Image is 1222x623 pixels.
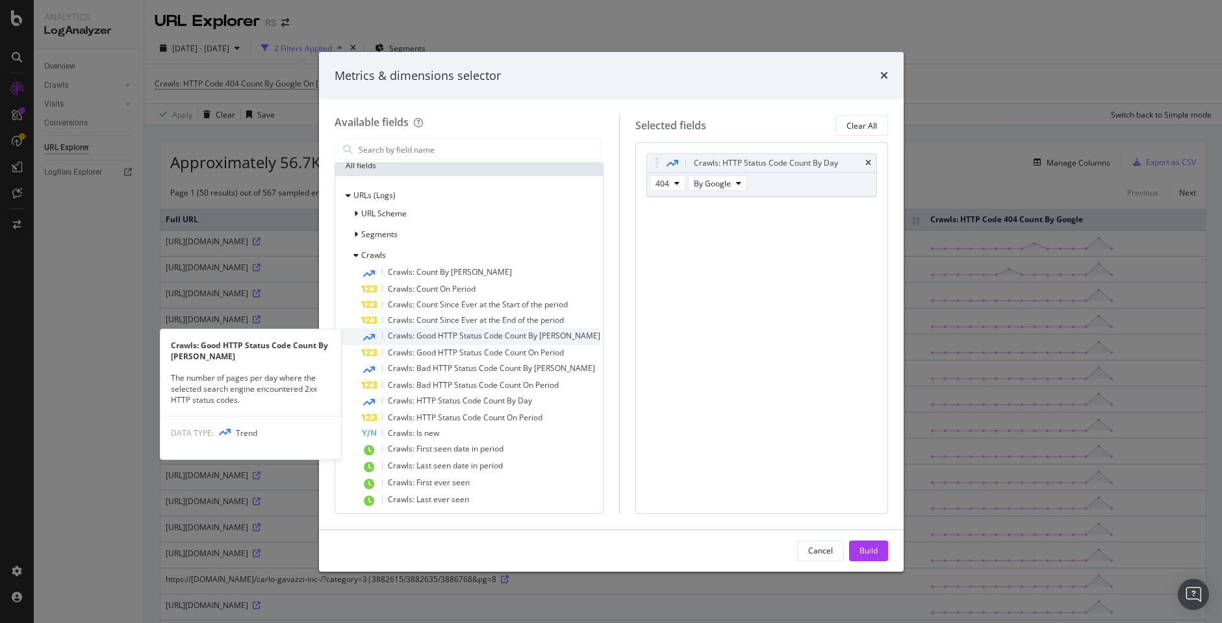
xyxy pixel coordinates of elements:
[865,159,871,167] div: times
[849,540,888,561] button: Build
[319,52,904,572] div: modal
[388,395,532,406] span: Crawls: HTTP Status Code Count By Day
[335,115,409,129] div: Available fields
[353,190,396,201] span: URLs (Logs)
[388,460,503,471] span: Crawls: Last seen date in period
[361,249,386,261] span: Crawls
[160,372,341,405] div: The number of pages per day where the selected search engine encountered 2xx HTTP status codes.
[388,330,600,341] span: Crawls: Good HTTP Status Code Count By [PERSON_NAME]
[650,175,685,191] button: 404
[694,157,838,170] div: Crawls: HTTP Status Code Count By Day
[797,540,844,561] button: Cancel
[835,115,888,136] button: Clear All
[388,299,568,310] span: Crawls: Count Since Ever at the Start of the period
[388,477,470,488] span: Crawls: First ever seen
[646,153,877,197] div: Crawls: HTTP Status Code Count By Daytimes404By Google
[361,229,398,240] span: Segments
[635,118,706,133] div: Selected fields
[388,427,439,439] span: Crawls: Is new
[361,208,407,219] span: URL Scheme
[388,362,595,374] span: Crawls: Bad HTTP Status Code Count By [PERSON_NAME]
[388,283,476,294] span: Crawls: Count On Period
[388,347,564,358] span: Crawls: Good HTTP Status Code Count On Period
[160,340,341,362] div: Crawls: Good HTTP Status Code Count By [PERSON_NAME]
[688,175,747,191] button: By Google
[808,545,833,556] div: Cancel
[335,68,501,84] div: Metrics & dimensions selector
[388,443,503,454] span: Crawls: First seen date in period
[859,545,878,556] div: Build
[880,68,888,84] div: times
[388,314,564,325] span: Crawls: Count Since Ever at the End of the period
[1178,579,1209,610] div: Open Intercom Messenger
[388,412,542,423] span: Crawls: HTTP Status Code Count On Period
[846,120,877,131] div: Clear All
[388,494,469,505] span: Crawls: Last ever seen
[388,379,559,390] span: Crawls: Bad HTTP Status Code Count On Period
[694,178,731,189] span: By Google
[357,140,600,159] input: Search by field name
[388,266,512,277] span: Crawls: Count By [PERSON_NAME]
[335,155,603,176] div: All fields
[656,178,669,189] span: 404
